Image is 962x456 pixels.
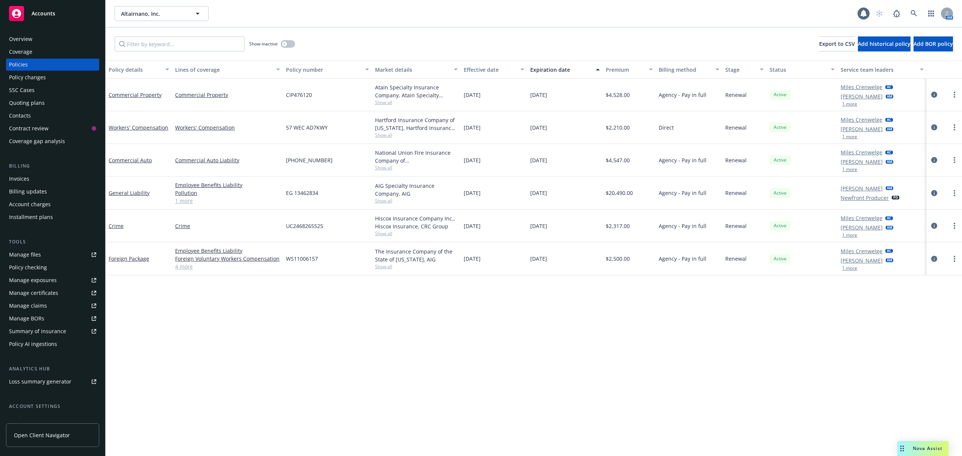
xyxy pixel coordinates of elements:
span: CIP476120 [286,91,312,99]
a: Commercial Auto Liability [175,156,280,164]
a: [PERSON_NAME] [841,257,883,264]
a: Workers' Compensation [175,124,280,131]
a: [PERSON_NAME] [841,158,883,166]
span: Agency - Pay in full [659,189,706,197]
div: Billing updates [9,186,47,198]
button: Service team leaders [838,60,926,79]
span: Direct [659,124,674,131]
span: Active [773,91,788,98]
div: Overview [9,33,32,45]
span: $4,528.00 [606,91,630,99]
button: Export to CSV [819,36,855,51]
span: $4,547.00 [606,156,630,164]
button: Billing method [656,60,722,79]
div: Coverage [9,46,32,58]
div: SSC Cases [9,84,35,96]
a: more [950,156,959,165]
span: Active [773,157,788,163]
a: Employee Benefits Liability [175,247,280,255]
div: Installment plans [9,211,53,223]
a: General Liability [109,189,150,196]
div: Drag to move [897,441,907,456]
input: Filter by keyword... [115,36,245,51]
span: [DATE] [530,222,547,230]
a: Policy changes [6,71,99,83]
div: Quoting plans [9,97,45,109]
a: circleInformation [930,90,939,99]
a: Contacts [6,110,99,122]
a: Policy AI ingestions [6,338,99,350]
div: Manage BORs [9,313,44,325]
a: circleInformation [930,123,939,132]
span: [DATE] [530,91,547,99]
a: Crime [175,222,280,230]
span: Add historical policy [858,40,911,47]
span: [DATE] [464,156,481,164]
a: Manage claims [6,300,99,312]
span: Show all [375,230,458,237]
span: Export to CSV [819,40,855,47]
span: Active [773,124,788,131]
a: Workers' Compensation [109,124,168,131]
span: [DATE] [464,124,481,131]
div: Hiscox Insurance Company Inc., Hiscox Insurance, CRC Group [375,214,458,230]
div: Billing method [659,66,711,74]
div: National Union Fire Insurance Company of [GEOGRAPHIC_DATA], [GEOGRAPHIC_DATA], AIG [375,149,458,165]
div: Billing [6,162,99,170]
span: Show inactive [249,41,278,47]
a: Manage certificates [6,287,99,299]
a: Miles Crenwelge [841,214,882,222]
div: Account settings [6,403,99,410]
a: Crime [109,222,124,230]
div: Service team [9,413,41,425]
button: 1 more [842,233,857,237]
a: [PERSON_NAME] [841,92,883,100]
a: Manage BORs [6,313,99,325]
button: Market details [372,60,461,79]
a: [PERSON_NAME] [841,125,883,133]
span: $2,500.00 [606,255,630,263]
a: Policies [6,59,99,71]
span: Active [773,255,788,262]
span: Agency - Pay in full [659,156,706,164]
div: Policy details [109,66,161,74]
a: [PERSON_NAME] [841,184,883,192]
span: Renewal [725,189,747,197]
a: Loss summary generator [6,376,99,388]
a: more [950,254,959,263]
div: Premium [606,66,645,74]
a: Commercial Property [175,91,280,99]
button: 1 more [842,102,857,106]
a: Account charges [6,198,99,210]
span: Active [773,190,788,196]
span: 57 WEC AD7KWY [286,124,328,131]
a: Foreign Package [109,255,149,262]
a: Start snowing [872,6,887,21]
div: Status [770,66,826,74]
a: circleInformation [930,189,939,198]
a: Summary of insurance [6,325,99,337]
div: Summary of insurance [9,325,66,337]
span: $2,210.00 [606,124,630,131]
a: Manage exposures [6,274,99,286]
button: 1 more [842,134,857,139]
button: Expiration date [527,60,603,79]
a: Contract review [6,122,99,134]
button: Effective date [461,60,527,79]
a: Search [906,6,921,21]
button: 1 more [842,266,857,270]
span: [DATE] [464,91,481,99]
div: Manage claims [9,300,47,312]
span: [DATE] [530,255,547,263]
a: [PERSON_NAME] [841,223,883,231]
button: Premium [603,60,656,79]
a: Commercial Auto [109,157,152,164]
span: Nova Assist [913,445,942,451]
div: Analytics hub [6,365,99,373]
span: Show all [375,263,458,270]
div: AIG Specialty Insurance Company, AIG [375,182,458,198]
span: Accounts [32,11,55,17]
button: Add BOR policy [914,36,953,51]
a: circleInformation [930,221,939,230]
span: $2,317.00 [606,222,630,230]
